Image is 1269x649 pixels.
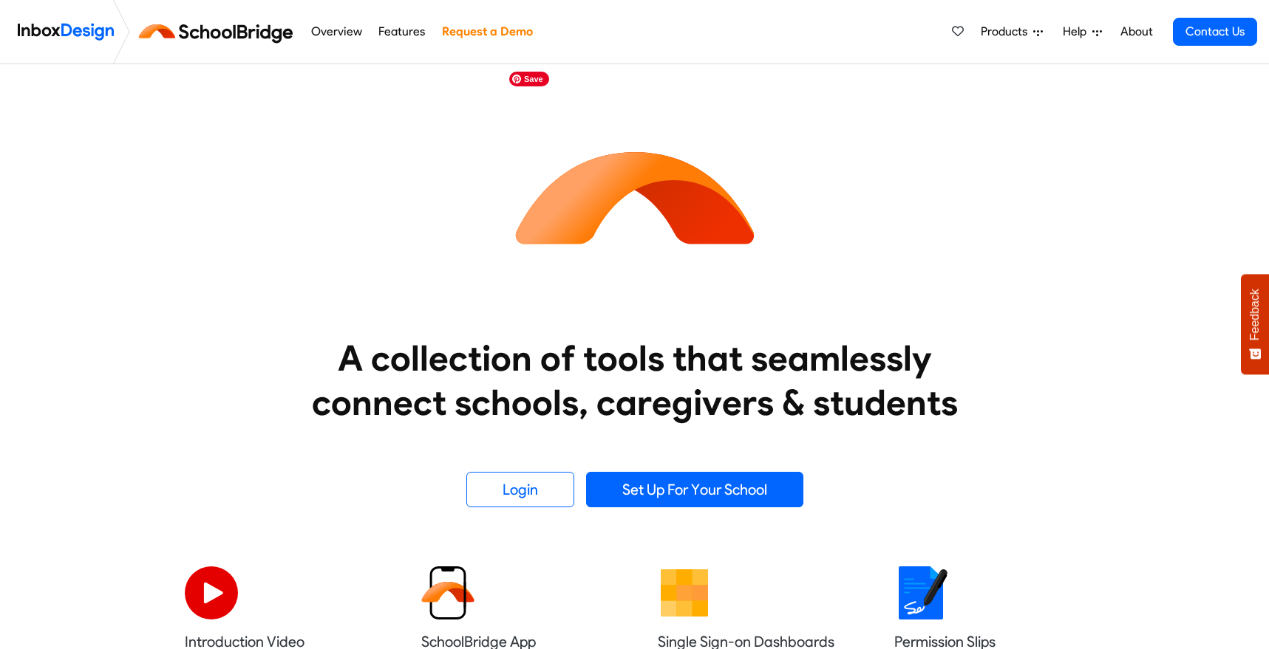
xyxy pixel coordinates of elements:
img: 2022_01_13_icon_sb_app.svg [421,566,474,619]
button: Feedback - Show survey [1241,274,1269,374]
a: Request a Demo [438,17,537,47]
heading: A collection of tools that seamlessly connect schools, caregivers & students [284,336,986,425]
a: Help [1057,17,1108,47]
span: Feedback [1248,289,1262,340]
a: Set Up For Your School [586,472,803,507]
a: Contact Us [1173,18,1257,46]
a: About [1116,17,1157,47]
img: schoolbridge logo [136,14,302,49]
a: Products [975,17,1049,47]
a: Overview [307,17,366,47]
span: Help [1063,23,1092,41]
img: icon_schoolbridge.svg [502,64,768,330]
a: Features [375,17,429,47]
img: 2022_01_18_icon_signature.svg [894,566,948,619]
img: 2022_01_13_icon_grid.svg [658,566,711,619]
span: Products [981,23,1033,41]
span: Save [509,72,549,86]
img: 2022_07_11_icon_video_playback.svg [185,566,238,619]
a: Login [466,472,574,507]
